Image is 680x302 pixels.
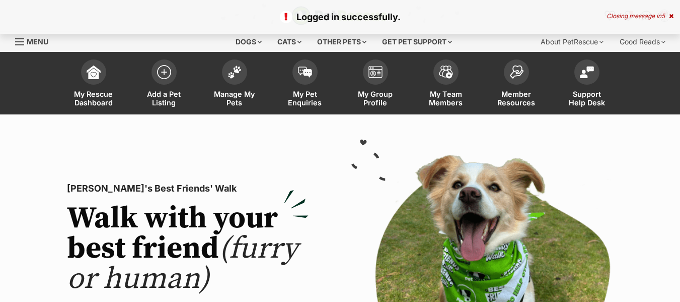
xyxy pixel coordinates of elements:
div: Other pets [310,32,373,52]
span: My Group Profile [353,90,398,107]
span: Menu [27,37,48,46]
a: My Group Profile [340,54,411,114]
span: Add a Pet Listing [141,90,187,107]
a: My Team Members [411,54,481,114]
span: My Team Members [423,90,469,107]
div: Cats [270,32,309,52]
div: About PetRescue [534,32,611,52]
img: help-desk-icon-fdf02630f3aa405de69fd3d07c3f3aa587a6932b1a1747fa1d2bba05be0121f9.svg [580,66,594,78]
a: My Rescue Dashboard [58,54,129,114]
img: member-resources-icon-8e73f808a243e03378d46382f2149f9095a855e16c252ad45f914b54edf8863c.svg [509,65,523,79]
a: Support Help Desk [552,54,622,114]
img: team-members-icon-5396bd8760b3fe7c0b43da4ab00e1e3bb1a5d9ba89233759b79545d2d3fc5d0d.svg [439,66,453,79]
img: manage-my-pets-icon-02211641906a0b7f246fdf0571729dbe1e7629f14944591b6c1af311fb30b64b.svg [228,66,242,79]
p: [PERSON_NAME]'s Best Friends' Walk [67,182,309,196]
img: add-pet-listing-icon-0afa8454b4691262ce3f59096e99ab1cd57d4a30225e0717b998d2c9b9846f56.svg [157,65,171,79]
div: Dogs [229,32,269,52]
h2: Walk with your best friend [67,204,309,294]
span: My Pet Enquiries [282,90,328,107]
span: Support Help Desk [564,90,610,107]
span: Manage My Pets [212,90,257,107]
span: My Rescue Dashboard [71,90,116,107]
a: Menu [15,32,55,50]
div: Get pet support [375,32,459,52]
img: group-profile-icon-3fa3cf56718a62981997c0bc7e787c4b2cf8bcc04b72c1350f741eb67cf2f40e.svg [368,66,383,78]
a: Add a Pet Listing [129,54,199,114]
span: Member Resources [494,90,539,107]
div: Good Reads [613,32,672,52]
span: (furry or human) [67,230,298,298]
a: My Pet Enquiries [270,54,340,114]
img: dashboard-icon-eb2f2d2d3e046f16d808141f083e7271f6b2e854fb5c12c21221c1fb7104beca.svg [87,65,101,79]
a: Member Resources [481,54,552,114]
img: pet-enquiries-icon-7e3ad2cf08bfb03b45e93fb7055b45f3efa6380592205ae92323e6603595dc1f.svg [298,67,312,78]
a: Manage My Pets [199,54,270,114]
